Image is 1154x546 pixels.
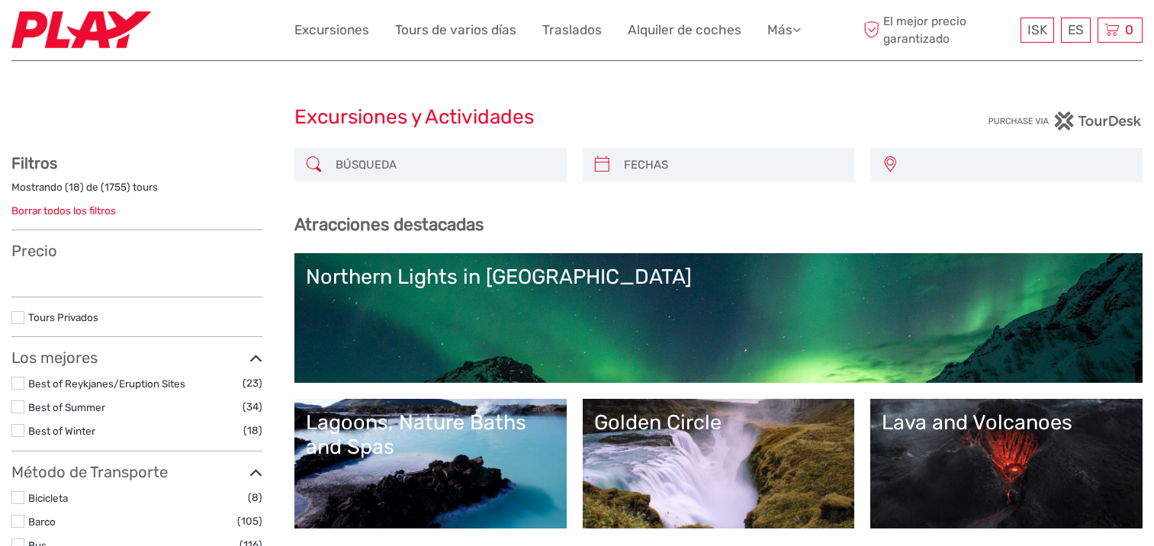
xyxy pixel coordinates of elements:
[104,180,127,194] label: 1755
[1123,22,1136,37] span: 0
[882,410,1131,435] div: Lava and Volcanoes
[767,19,801,41] a: Más
[1061,18,1091,43] div: ES
[28,377,185,390] a: Best of Reykjanes/Eruption Sites
[594,410,844,435] div: Golden Circle
[243,422,262,439] span: (18)
[28,515,56,528] a: Barco
[306,410,555,517] a: Lagoons, Nature Baths and Spas
[11,180,262,204] div: Mostrando ( ) de ( ) tours
[237,512,262,530] span: (105)
[594,410,844,517] a: Golden Circle
[294,19,369,41] a: Excursiones
[329,152,559,178] input: BÚSQUEDA
[28,311,98,323] a: Tours Privados
[243,374,262,392] span: (23)
[294,105,860,130] h1: Excursiones y Actividades
[306,410,555,460] div: Lagoons, Nature Baths and Spas
[542,19,602,41] a: Traslados
[860,13,1017,47] span: El mejor precio garantizado
[28,492,68,504] a: Bicicleta
[11,463,262,481] h3: Método de Transporte
[618,152,847,178] input: FECHAS
[306,265,1131,371] a: Northern Lights in [GEOGRAPHIC_DATA]
[306,265,1131,289] div: Northern Lights in [GEOGRAPHIC_DATA]
[28,425,95,437] a: Best of Winter
[11,154,57,172] strong: Filtros
[988,111,1143,130] img: PurchaseViaTourDesk.png
[243,398,262,416] span: (34)
[395,19,516,41] a: Tours de varios días
[248,489,262,506] span: (8)
[11,348,262,367] h3: Los mejores
[882,410,1131,517] a: Lava and Volcanoes
[628,19,741,41] a: Alquiler de coches
[69,180,80,194] label: 18
[28,401,105,413] a: Best of Summer
[294,214,484,235] b: Atracciones destacadas
[11,11,151,49] img: Fly Play
[11,242,262,260] h3: Precio
[1027,22,1047,37] span: ISK
[11,204,116,217] a: Borrar todos los filtros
